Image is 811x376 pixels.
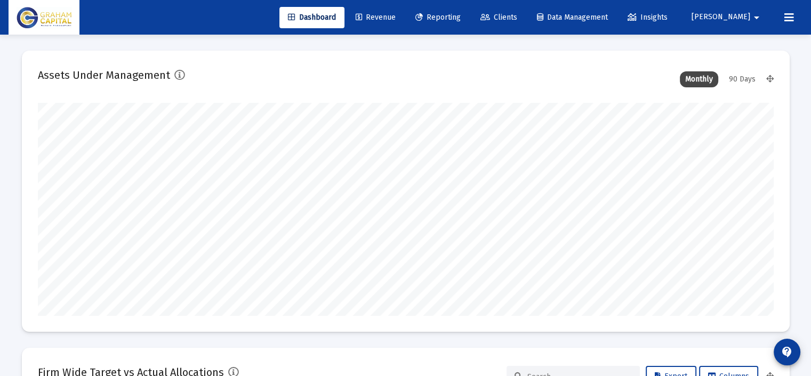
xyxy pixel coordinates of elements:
a: Insights [619,7,676,28]
div: Monthly [680,71,718,87]
div: 90 Days [724,71,761,87]
a: Dashboard [279,7,344,28]
a: Revenue [347,7,404,28]
a: Reporting [407,7,469,28]
span: Reporting [415,13,461,22]
a: Data Management [528,7,616,28]
h2: Assets Under Management [38,67,170,84]
span: Clients [480,13,517,22]
span: Revenue [356,13,396,22]
a: Clients [472,7,526,28]
button: [PERSON_NAME] [679,6,776,28]
img: Dashboard [17,7,71,28]
span: Data Management [537,13,608,22]
mat-icon: arrow_drop_down [750,7,763,28]
span: Dashboard [288,13,336,22]
span: [PERSON_NAME] [692,13,750,22]
mat-icon: contact_support [781,346,793,358]
span: Insights [628,13,668,22]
